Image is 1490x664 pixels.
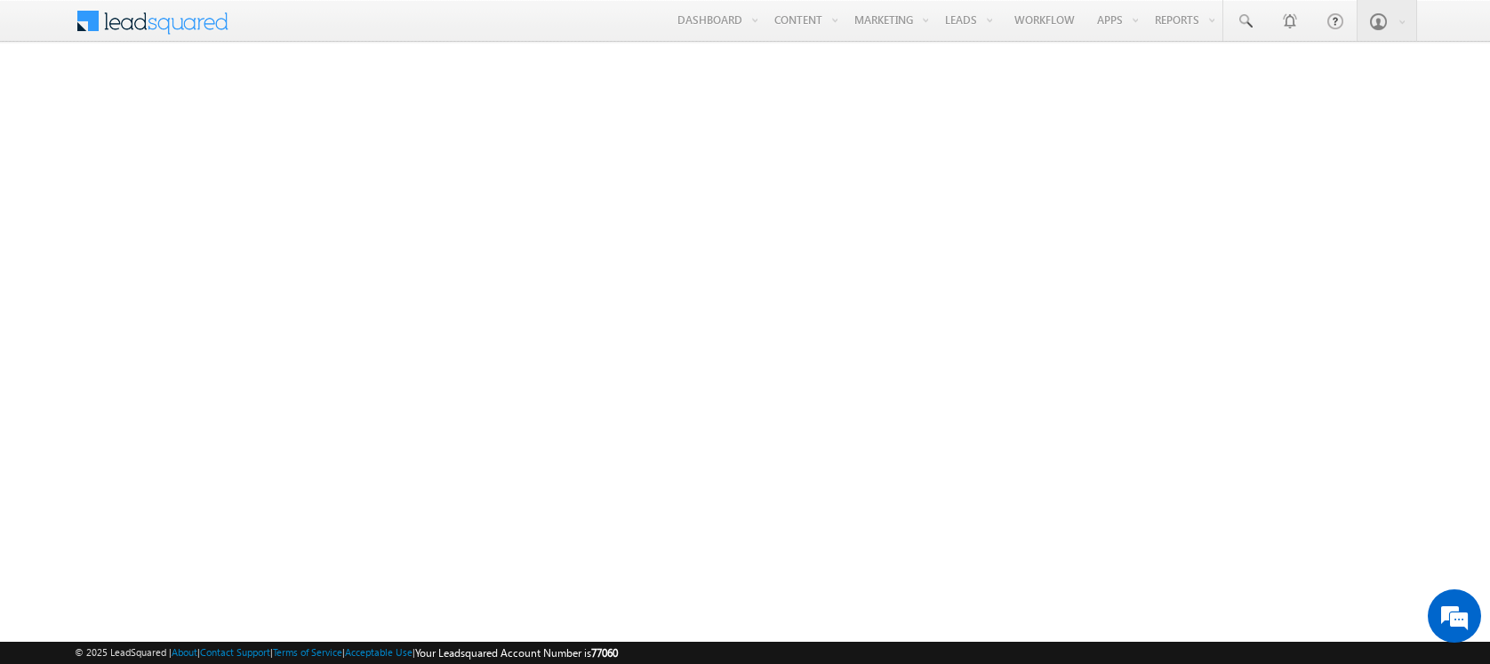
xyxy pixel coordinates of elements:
a: About [172,646,197,658]
a: Acceptable Use [345,646,413,658]
span: 77060 [591,646,618,660]
a: Contact Support [200,646,270,658]
span: Your Leadsquared Account Number is [415,646,618,660]
span: © 2025 LeadSquared | | | | | [75,644,618,661]
a: Terms of Service [273,646,342,658]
